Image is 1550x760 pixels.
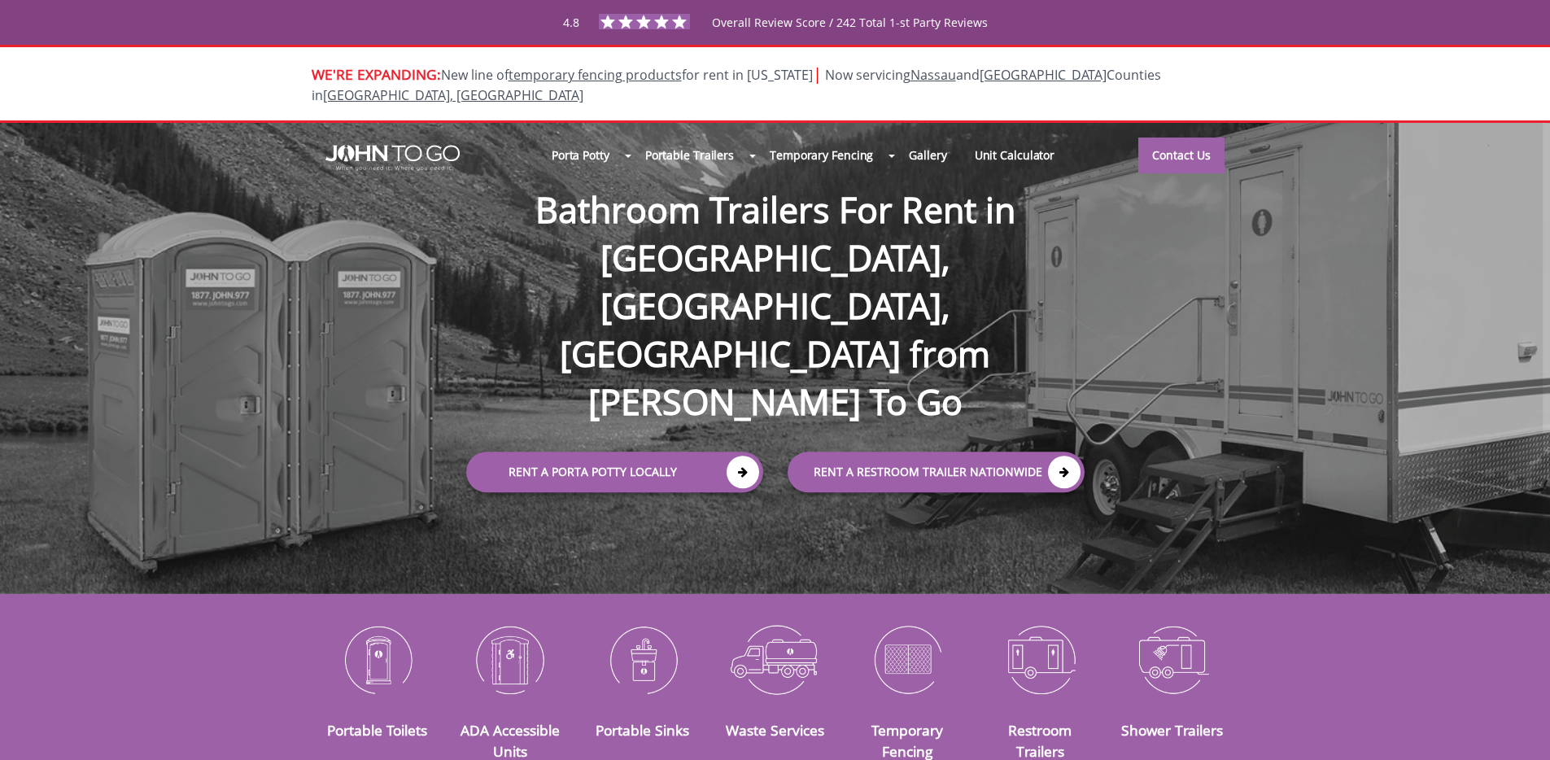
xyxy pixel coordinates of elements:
[456,617,564,701] img: ADA-Accessible-Units-icon_N.png
[986,617,1094,701] img: Restroom-Trailers-icon_N.png
[712,15,988,63] span: Overall Review Score / 242 Total 1-st Party Reviews
[588,617,696,701] img: Portable-Sinks-icon_N.png
[324,617,432,701] img: Portable-Toilets-icon_N.png
[596,720,689,740] a: Portable Sinks
[788,452,1085,492] a: rent a RESTROOM TRAILER Nationwide
[323,86,583,104] a: [GEOGRAPHIC_DATA], [GEOGRAPHIC_DATA]
[756,138,887,173] a: Temporary Fencing
[1485,695,1550,760] button: Live Chat
[980,66,1107,84] a: [GEOGRAPHIC_DATA]
[312,64,441,84] span: WE'RE EXPANDING:
[1138,138,1225,173] a: Contact Us
[1121,720,1223,740] a: Shower Trailers
[312,66,1161,104] span: Now servicing and Counties in
[854,617,962,701] img: Temporary-Fencing-cion_N.png
[726,720,824,740] a: Waste Services
[1119,617,1227,701] img: Shower-Trailers-icon_N.png
[895,138,960,173] a: Gallery
[813,63,822,85] span: |
[538,138,623,173] a: Porta Potty
[910,66,956,84] a: Nassau
[961,138,1069,173] a: Unit Calculator
[563,15,579,30] span: 4.8
[631,138,748,173] a: Portable Trailers
[325,145,460,171] img: JOHN to go
[721,617,829,701] img: Waste-Services-icon_N.png
[327,720,427,740] a: Portable Toilets
[509,66,682,84] a: temporary fencing products
[450,133,1101,426] h1: Bathroom Trailers For Rent in [GEOGRAPHIC_DATA], [GEOGRAPHIC_DATA], [GEOGRAPHIC_DATA] from [PERSO...
[312,66,1161,104] span: New line of for rent in [US_STATE]
[466,452,763,492] a: Rent a Porta Potty Locally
